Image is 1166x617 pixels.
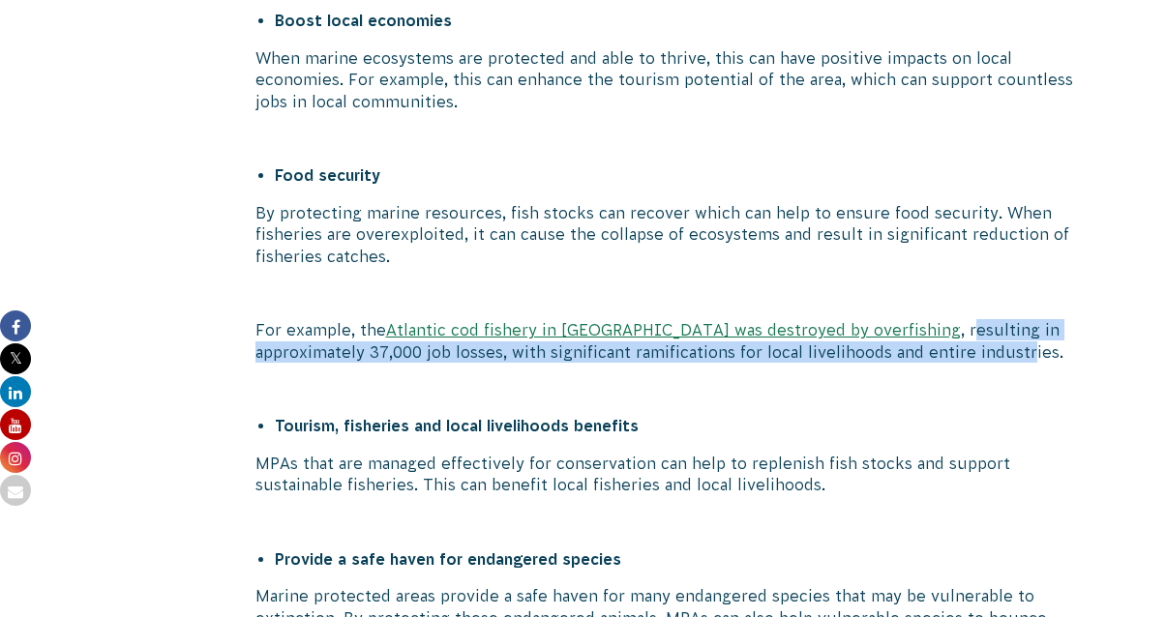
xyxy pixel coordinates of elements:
[255,202,1086,267] p: By protecting marine resources, fish stocks can recover which can help to ensure food security. W...
[386,321,961,338] a: Atlantic cod fishery in [GEOGRAPHIC_DATA] was destroyed by overfishing
[275,166,380,184] strong: Food security
[255,47,1086,112] p: When marine ecosystems are protected and able to thrive, this can have positive impacts on local ...
[275,12,452,29] strong: Boost local economies
[275,417,639,434] strong: Tourism, fisheries and local livelihoods benefits
[255,319,1086,363] p: For example, the , resulting in approximately 37,000 job losses, with significant ramifications f...
[255,453,1086,496] p: MPAs that are managed effectively for conservation can help to replenish fish stocks and support ...
[275,550,621,568] strong: Provide a safe haven for endangered species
